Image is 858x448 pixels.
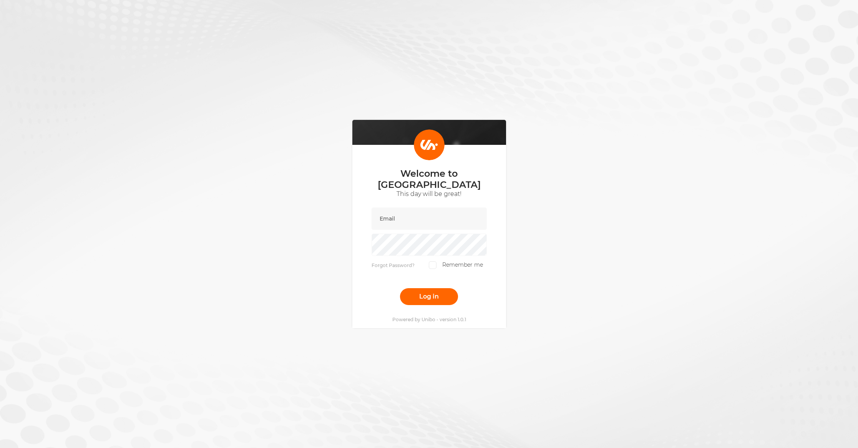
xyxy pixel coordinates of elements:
[372,168,487,190] p: Welcome to [GEOGRAPHIC_DATA]
[400,288,458,305] button: Log in
[372,207,487,230] input: Email
[429,261,436,269] input: Remember me
[372,262,415,268] a: Forgot Password?
[392,317,466,322] p: Powered by Unibo - version 1.0.1
[372,190,487,198] p: This day will be great!
[414,129,445,160] img: Login
[429,261,483,269] label: Remember me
